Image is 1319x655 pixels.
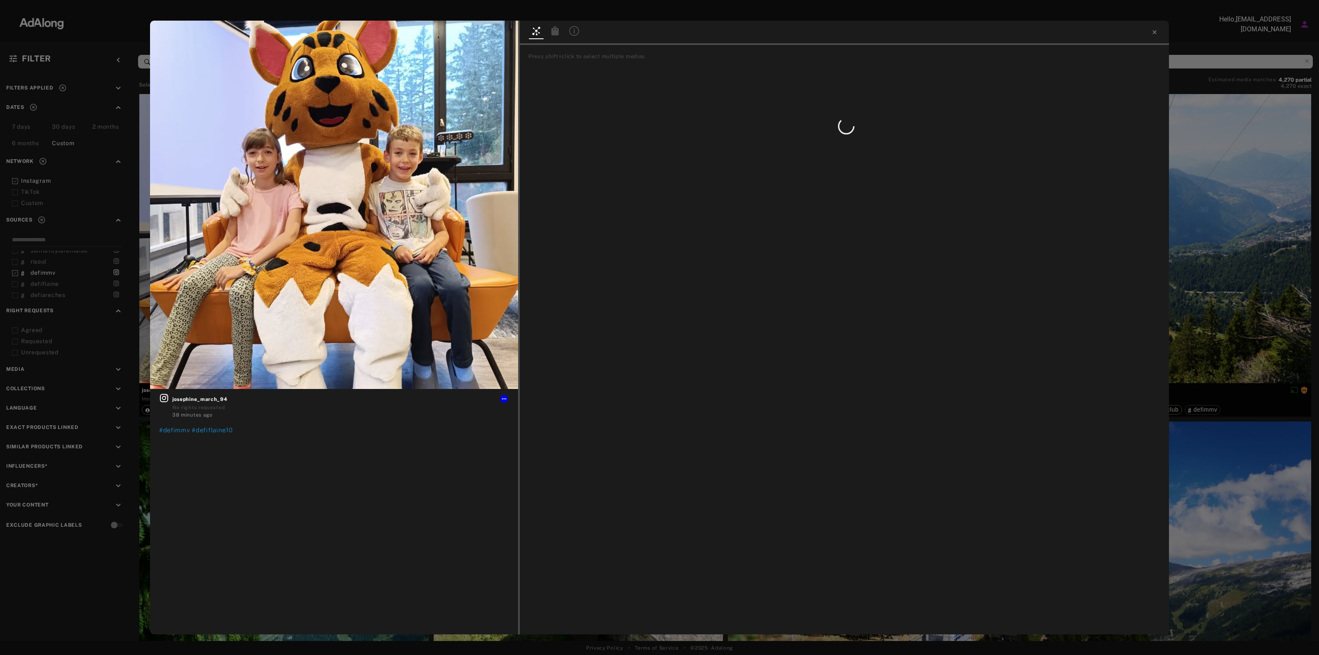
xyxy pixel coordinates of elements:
div: Press shift+click to select multiple medias [528,52,1166,61]
iframe: Chat Widget [1278,615,1319,655]
div: Widget de chat [1278,615,1319,655]
span: #defimmv [159,426,190,434]
time: 2025-08-25T15:02:52.000Z [172,412,213,418]
img: 538992048_18531806878037156_2706077772133668304_n.webp [150,21,518,389]
span: josephine_march_94 [172,396,509,403]
span: No rights requested [172,405,225,410]
span: #defiflaine10 [192,426,232,434]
